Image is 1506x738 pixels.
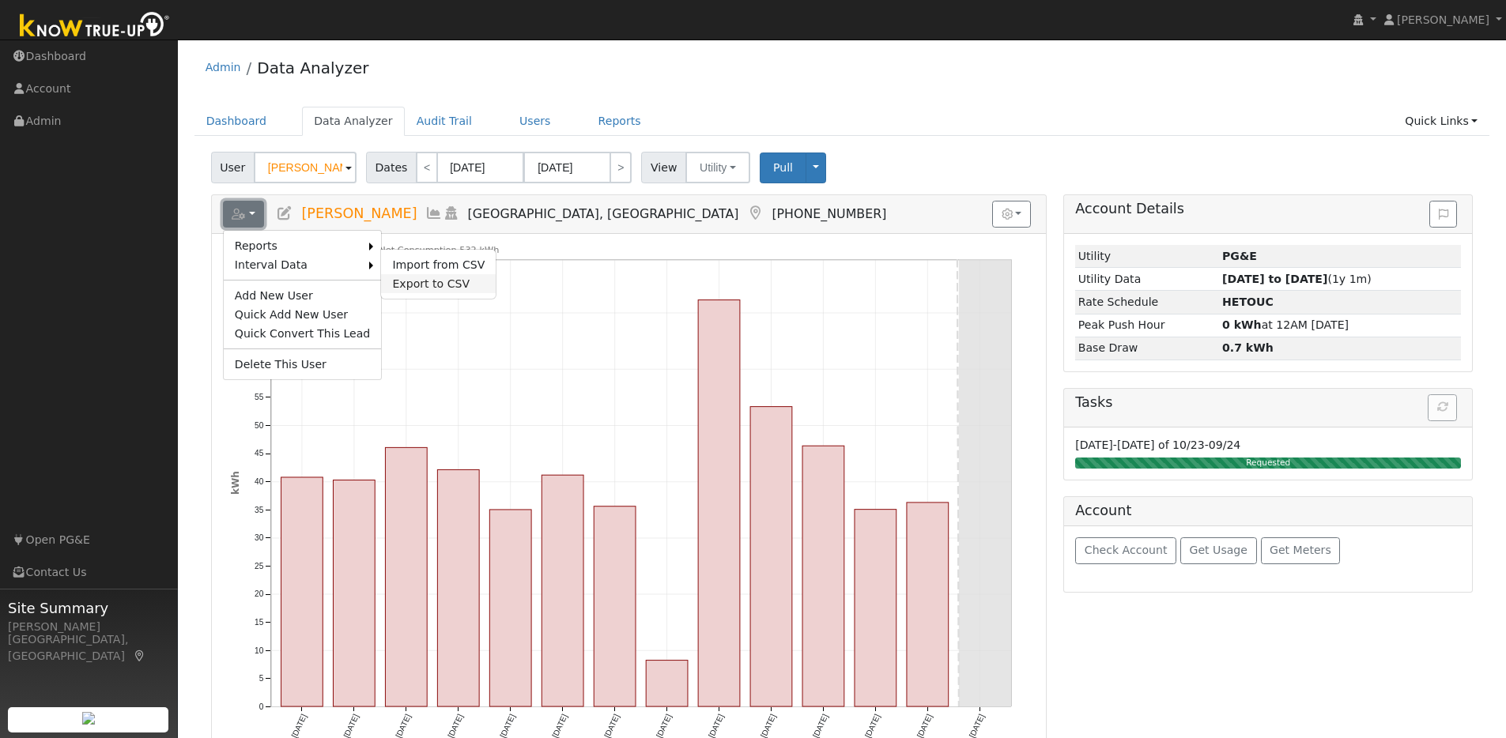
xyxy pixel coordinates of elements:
[773,161,793,174] span: Pull
[206,61,241,73] a: Admin
[301,205,417,221] span: [PERSON_NAME]
[1222,341,1274,354] strong: 0.7 kWh
[1222,273,1372,285] span: (1y 1m)
[685,152,750,183] button: Utility
[760,152,806,183] button: Pull
[224,324,382,343] a: Quick Convert This Lead
[1222,250,1257,262] strong: ID: 17397244, authorized: 10/11/25
[641,152,686,183] span: View
[508,107,563,136] a: Users
[610,152,632,183] a: >
[1085,544,1168,556] span: Check Account
[855,510,896,706] rect: onclick=""
[772,206,886,221] span: [PHONE_NUMBER]
[281,477,323,706] rect: onclick=""
[1075,439,1461,452] h6: [DATE]-[DATE] of 10/23-09/24
[443,205,460,221] a: Login As (last Never)
[259,702,263,711] text: 0
[907,503,949,706] rect: onclick=""
[1261,537,1341,564] button: Get Meters
[255,506,264,514] text: 35
[1075,503,1131,518] h5: Account
[255,646,264,655] text: 10
[224,255,370,274] a: Interval Data
[255,477,264,486] text: 40
[1075,291,1219,314] td: Rate Schedule
[257,58,368,77] a: Data Analyzer
[1075,201,1461,217] h5: Account Details
[1075,314,1219,337] td: Peak Push Hour
[698,300,740,707] rect: onclick=""
[1222,318,1262,331] strong: 0 kWh
[8,597,169,619] span: Site Summary
[224,355,382,374] a: Delete This User
[646,661,688,706] rect: onclick=""
[230,471,241,495] text: kWh
[211,152,255,183] span: User
[381,274,496,293] a: Export to CSV
[224,236,370,255] a: Reports
[8,619,169,635] div: [PERSON_NAME]
[224,286,382,305] a: Add New User
[1222,296,1274,308] strong: F
[224,305,382,324] a: Quick Add New User
[255,618,264,627] text: 15
[594,506,636,706] rect: onclick=""
[333,480,375,707] rect: onclick=""
[366,152,417,183] span: Dates
[276,205,293,221] a: Edit User (38611)
[255,562,264,570] text: 25
[1190,544,1247,556] span: Get Usage
[254,152,357,183] input: Select a User
[750,407,792,707] rect: onclick=""
[1429,201,1457,228] button: Issue History
[425,205,443,221] a: Multi-Series Graph
[1222,273,1327,285] strong: [DATE] to [DATE]
[416,152,438,183] a: <
[1220,314,1462,337] td: at 12AM [DATE]
[259,675,263,683] text: 5
[587,107,653,136] a: Reports
[1075,457,1461,469] div: Requested
[8,631,169,665] div: [GEOGRAPHIC_DATA], [GEOGRAPHIC_DATA]
[133,650,147,662] a: Map
[1393,107,1489,136] a: Quick Links
[542,475,583,706] rect: onclick=""
[1075,245,1219,268] td: Utility
[379,244,499,255] text: Net Consumption 532 kWh
[255,393,264,401] text: 55
[12,9,178,44] img: Know True-Up
[255,450,264,458] text: 45
[405,107,484,136] a: Audit Trail
[255,590,264,599] text: 20
[1180,537,1257,564] button: Get Usage
[1075,268,1219,291] td: Utility Data
[1075,537,1176,564] button: Check Account
[385,448,427,707] rect: onclick=""
[1270,544,1331,556] span: Get Meters
[437,470,479,707] rect: onclick=""
[381,255,496,274] a: Import from CSV
[489,510,531,706] rect: onclick=""
[802,446,844,707] rect: onclick=""
[468,206,739,221] span: [GEOGRAPHIC_DATA], [GEOGRAPHIC_DATA]
[302,107,405,136] a: Data Analyzer
[194,107,279,136] a: Dashboard
[1397,13,1489,26] span: [PERSON_NAME]
[255,533,264,542] text: 30
[255,421,264,430] text: 50
[82,712,95,725] img: retrieve
[1075,337,1219,360] td: Base Draw
[1075,394,1461,411] h5: Tasks
[746,205,764,221] a: Map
